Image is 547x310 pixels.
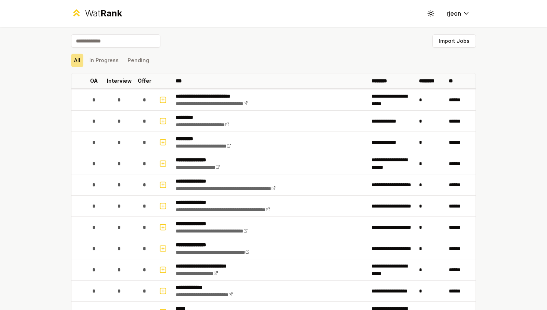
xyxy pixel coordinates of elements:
p: Offer [138,77,151,85]
div: Wat [85,7,122,19]
button: All [71,54,83,67]
button: Import Jobs [432,34,476,48]
button: rjeon [441,7,476,20]
a: WatRank [71,7,122,19]
span: Rank [100,8,122,19]
span: rjeon [447,9,461,18]
p: OA [90,77,98,85]
p: Interview [107,77,132,85]
button: Pending [125,54,152,67]
button: In Progress [86,54,122,67]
